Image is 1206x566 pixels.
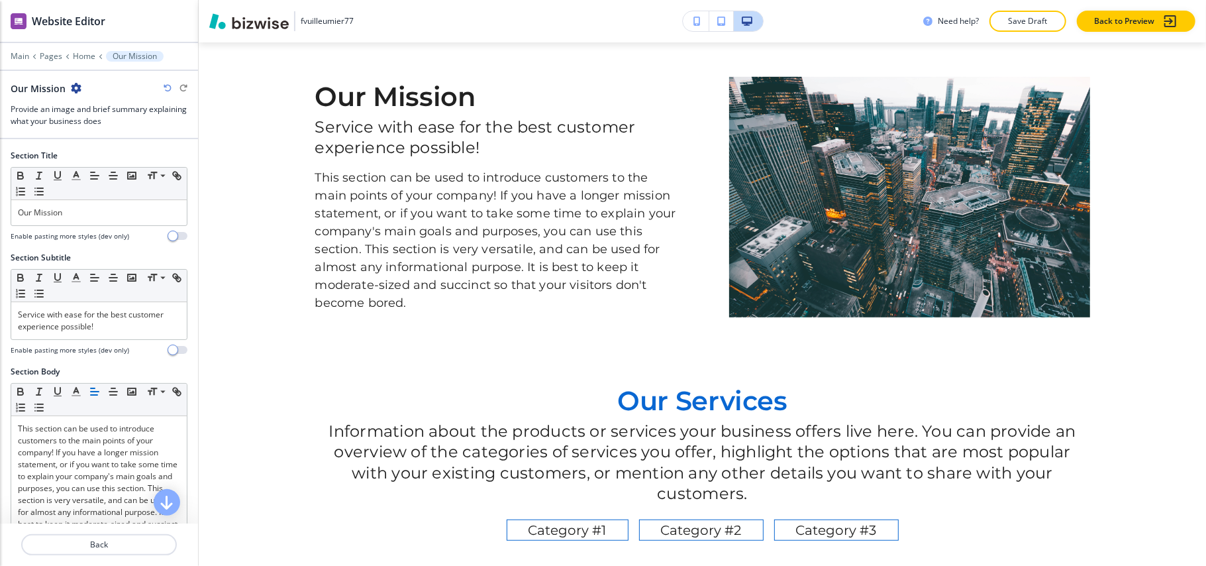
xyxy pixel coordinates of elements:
[23,539,176,551] p: Back
[315,82,476,111] h2: Our Mission
[73,52,95,61] button: Home
[18,309,180,333] p: Service with ease for the best customer experience possible!
[518,518,617,542] span: Category #1
[11,103,187,127] h3: Provide an image and brief summary explaining what your business does
[11,366,60,378] h2: Section Body
[113,52,157,61] p: Our Mission
[209,13,289,29] img: Bizwise Logo
[315,117,676,158] h6: Service with ease for the best customer experience possible!
[11,231,129,241] h4: Enable pasting more styles (dev only)
[301,15,354,27] h3: fvuilleumier77
[1077,11,1195,32] button: Back to Preview
[11,345,129,355] h4: Enable pasting more styles (dev only)
[40,52,62,61] button: Pages
[315,386,1090,416] h2: Our Services
[315,169,676,312] p: This section can be used to introduce customers to the main points of your company! If you have a...
[32,13,105,29] h2: Website Editor
[21,534,177,555] button: Back
[650,518,752,542] span: Category #2
[11,150,58,162] h2: Section Title
[209,11,354,31] button: fvuilleumier77
[11,13,26,29] img: editor icon
[11,82,66,95] h2: Our Mission
[1094,15,1154,27] p: Back to Preview
[11,252,71,264] h2: Section Subtitle
[785,518,887,542] span: Category #3
[18,423,180,542] p: This section can be used to introduce customers to the main points of your company! If you have a...
[106,51,164,62] button: Our Mission
[1007,15,1049,27] p: Save Draft
[315,416,1090,504] h6: Information about the products or services your business offers live here. You can provide an ove...
[11,52,29,61] button: Main
[989,11,1066,32] button: Save Draft
[938,15,979,27] h3: Need help?
[18,207,180,219] p: Our Mission
[729,77,1090,317] img: Our Mission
